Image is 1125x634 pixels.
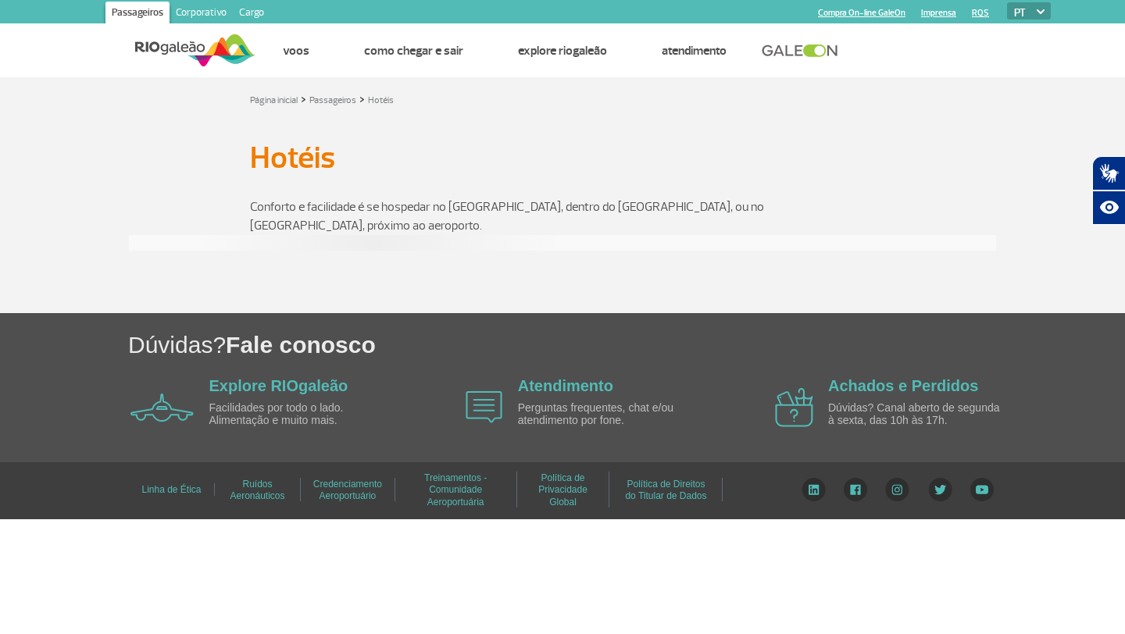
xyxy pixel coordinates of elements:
[1092,156,1125,191] button: Abrir tradutor de língua de sinais.
[364,43,463,59] a: Como chegar e sair
[518,377,613,394] a: Atendimento
[518,43,607,59] a: Explore RIOgaleão
[130,394,194,422] img: airplane icon
[424,467,487,513] a: Treinamentos - Comunidade Aeroportuária
[250,144,875,171] h1: Hotéis
[662,43,727,59] a: Atendimento
[466,391,502,423] img: airplane icon
[283,43,309,59] a: Voos
[970,478,994,501] img: YouTube
[170,2,233,27] a: Corporativo
[209,377,348,394] a: Explore RIOgaleão
[921,8,956,18] a: Imprensa
[775,388,813,427] img: airplane icon
[141,479,201,500] a: Linha de Ética
[105,2,170,27] a: Passageiros
[313,473,382,507] a: Credenciamento Aeroportuário
[625,473,706,507] a: Política de Direitos do Titular de Dados
[230,473,284,507] a: Ruídos Aeronáuticos
[209,402,389,426] p: Facilidades por todo o lado. Alimentação e muito mais.
[226,332,376,358] span: Fale conosco
[885,478,909,501] img: Instagram
[368,94,394,106] a: Hotéis
[1092,191,1125,225] button: Abrir recursos assistivos.
[1092,156,1125,225] div: Plugin de acessibilidade da Hand Talk.
[309,94,356,106] a: Passageiros
[818,8,905,18] a: Compra On-line GaleOn
[928,478,952,501] img: Twitter
[233,2,270,27] a: Cargo
[802,478,826,501] img: LinkedIn
[538,467,587,513] a: Política de Privacidade Global
[250,94,298,106] a: Página inicial
[844,478,867,501] img: Facebook
[518,402,698,426] p: Perguntas frequentes, chat e/ou atendimento por fone.
[128,329,1125,361] h1: Dúvidas?
[301,90,306,108] a: >
[250,198,875,235] p: Conforto e facilidade é se hospedar no [GEOGRAPHIC_DATA], dentro do [GEOGRAPHIC_DATA], ou no [GEO...
[828,402,1008,426] p: Dúvidas? Canal aberto de segunda à sexta, das 10h às 17h.
[359,90,365,108] a: >
[828,377,978,394] a: Achados e Perdidos
[972,8,989,18] a: RQS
